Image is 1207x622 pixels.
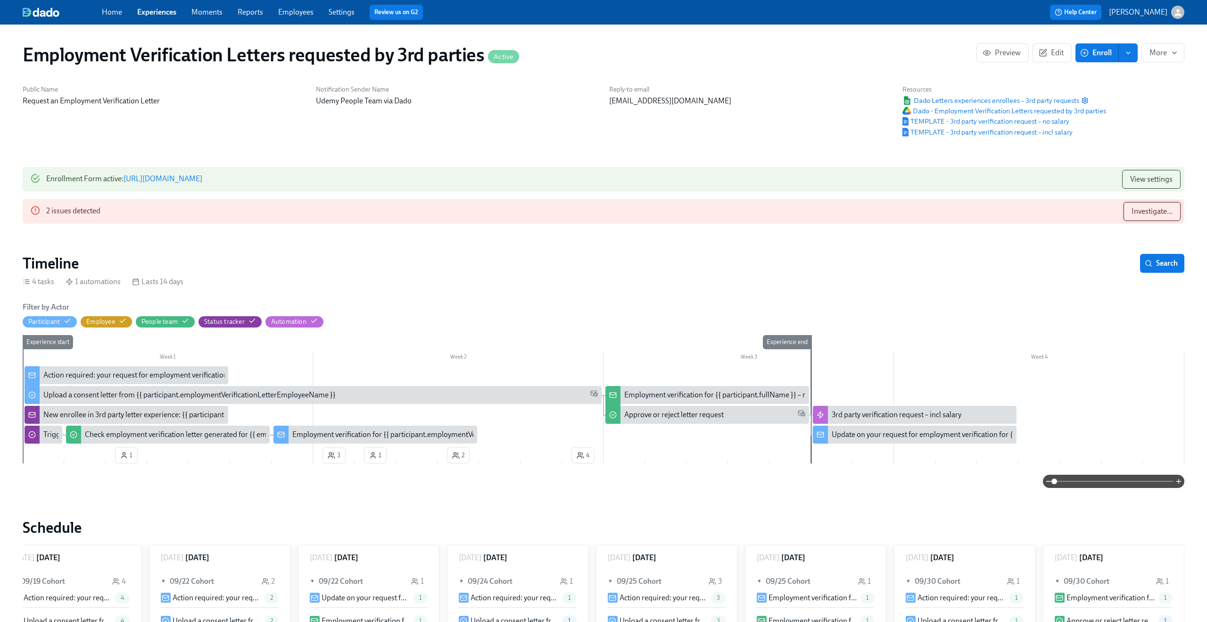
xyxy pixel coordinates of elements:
[605,386,809,404] div: Employment verification for {{ participant.fullName }} – requested by {{ participant.organization }}
[798,409,805,420] span: Work Email
[1050,5,1101,20] button: Help Center
[918,593,1006,603] p: Action required: your request for employment verification for {{ participant.employmentVerificati...
[364,447,387,463] button: 1
[86,317,115,326] div: Hide Employee
[766,576,810,587] h6: 09/25 Cohort
[191,8,223,17] a: Moments
[262,576,275,587] div: 2
[369,451,381,460] span: 1
[609,85,891,94] h6: Reply-to email
[1041,48,1064,58] span: Edit
[132,277,183,287] div: Lasts 14 days
[813,406,1017,424] div: 3rd party verification request – incl salary
[1149,48,1176,58] span: More
[483,553,507,563] h6: [DATE]
[1124,202,1181,221] button: Investigate...
[560,576,573,587] div: 1
[334,553,358,563] h6: [DATE]
[23,96,305,106] p: Request an Employment Verification Letter
[902,85,1106,94] h6: Resources
[1147,259,1178,268] span: Search
[161,553,183,563] p: [DATE]
[813,426,1017,444] div: Update on your request for employment verification for {{ participant.employmentVerificationLette...
[976,43,1029,62] button: Preview
[292,429,583,440] div: Employment verification for {{ participant.employmentVerificationLetterEmployeeName }}
[43,370,439,380] div: Action required: your request for employment verification for {{ participant.employmentVerificati...
[571,447,595,463] button: 4
[577,451,589,460] span: 4
[902,117,1069,126] span: TEMPLATE - 3rd party verification request – no salary
[23,352,313,364] div: Week 1
[603,352,894,364] div: Week 3
[902,96,1079,105] span: Dado Letters experiences enrollees – 3rd party requests
[46,170,202,189] div: Enrollment Form active :
[1132,207,1173,216] span: Investigate...
[624,410,724,420] div: Approve or reject letter request
[1141,43,1184,62] button: More
[137,8,176,17] a: Experiences
[313,352,603,364] div: Week 2
[238,8,263,17] a: Reports
[488,53,519,60] span: Active
[1055,553,1077,563] p: [DATE]
[322,593,410,603] p: Update on your request for employment verification for {{ participant.employmentVerificationLette...
[1119,43,1138,62] button: enroll
[915,576,960,587] h6: 09/30 Cohort
[471,593,559,603] p: Action required: your request for employment verification for {{ participant.employmentVerificati...
[1109,7,1167,17] p: [PERSON_NAME]
[757,553,779,563] p: [DATE]
[265,594,279,601] span: 2
[930,553,954,563] h6: [DATE]
[23,85,305,94] h6: Public Name
[1009,594,1024,601] span: 1
[769,593,857,603] p: Employment verification for {{ participant.employmentVerificationLetterEmployeeName }}
[120,451,132,460] span: 1
[115,594,130,601] span: 4
[21,576,65,587] h6: 09/19 Cohort
[1066,593,1155,603] p: Employment verification for {{ participant.fullName }} – requested by {{ participant.organization }}
[170,576,214,587] h6: 09/22 Cohort
[1130,175,1173,184] span: View settings
[1158,594,1173,601] span: 1
[173,593,261,603] p: Action required: your request for employment verification for {{ participant.employmentVerificati...
[781,553,805,563] h6: [DATE]
[1033,43,1072,62] a: Edit
[25,386,602,404] div: Upload a consent letter from {{ participant.employmentVerificationLetterEmployeeName }}
[590,389,598,400] span: Work Email
[204,317,245,326] div: Hide Status tracker
[124,174,202,183] a: [URL][DOMAIN_NAME]
[632,553,656,563] h6: [DATE]
[310,576,316,587] span: ▼
[1122,170,1181,189] button: View settings
[860,594,875,601] span: 1
[329,8,355,17] a: Settings
[23,254,79,273] h2: Timeline
[23,8,102,17] a: dado
[185,553,209,563] h6: [DATE]
[102,8,122,17] a: Home
[25,426,62,444] div: Triggers when letter created
[66,426,270,444] div: Check employment verification letter generated for {{ employee.fullName || "(employee not found)" }}
[447,447,470,463] button: 2
[452,451,464,460] span: 2
[23,316,77,328] button: Participant
[328,451,340,460] span: 3
[23,335,73,349] div: Experience start
[23,43,519,66] h1: Employment Verification Letters requested by 3rd parties
[411,576,424,587] div: 1
[1007,576,1020,587] div: 1
[906,576,912,587] span: ▼
[608,576,614,587] span: ▼
[459,553,481,563] p: [DATE]
[1109,6,1184,19] button: [PERSON_NAME]
[832,410,961,420] div: 3rd party verification request – incl salary
[902,128,909,136] img: Google Document
[902,107,911,115] img: Google Drive
[902,117,909,126] img: Google Document
[23,8,59,17] img: dado
[902,106,1106,116] a: Google DriveDado - Employment Verification Letters requested by 3rd parties
[43,410,381,420] div: New enrollee in 3rd party letter experience: {{ participant.employmentVerificationLetterEmployeeN...
[36,553,60,563] h6: [DATE]
[319,576,363,587] h6: 09/22 Cohort
[316,85,598,94] h6: Notification Sender Name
